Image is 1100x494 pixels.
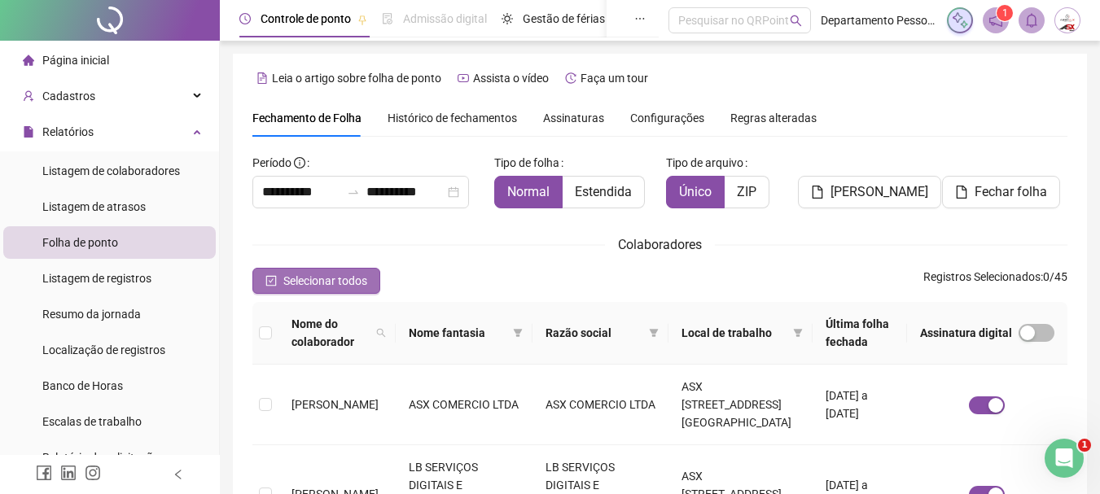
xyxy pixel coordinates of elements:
span: Configurações [630,112,704,124]
span: Assinaturas [543,112,604,124]
span: [PERSON_NAME] [291,398,379,411]
span: Localização de registros [42,343,165,356]
span: Assista o vídeo [473,72,549,85]
span: youtube [458,72,469,84]
td: ASX COMERCIO LTDA [532,365,668,445]
span: Local de trabalho [681,324,787,342]
span: Folha de ponto [42,236,118,249]
span: Assinatura digital [920,324,1012,342]
span: Período [252,156,291,169]
span: Tipo de arquivo [666,154,743,172]
span: ZIP [737,184,756,199]
span: Faça um tour [581,72,648,85]
span: home [23,55,34,66]
span: check-square [265,275,277,286]
sup: 1 [997,5,1013,21]
span: Listagem de registros [42,272,151,285]
th: Última folha fechada [813,302,907,365]
iframe: Intercom live chat [1045,439,1084,478]
span: search [373,312,389,354]
span: swap-right [347,186,360,199]
span: filter [513,328,523,338]
img: 54126 [1055,8,1080,33]
td: ASX [STREET_ADDRESS] [GEOGRAPHIC_DATA] [668,365,813,445]
span: pushpin [357,15,367,24]
span: Histórico de fechamentos [388,111,517,125]
span: Tipo de folha [494,154,559,172]
span: 1 [1002,7,1008,19]
span: Admissão digital [403,12,487,25]
span: info-circle [294,157,305,168]
span: Listagem de colaboradores [42,164,180,177]
td: [DATE] a [DATE] [813,365,907,445]
span: notification [988,13,1003,28]
span: Página inicial [42,54,109,67]
button: [PERSON_NAME] [798,176,941,208]
span: clock-circle [239,13,251,24]
span: Relatórios [42,125,94,138]
span: Único [679,184,712,199]
span: Estendida [575,184,632,199]
span: Razão social [546,324,642,342]
span: sun [502,13,513,24]
button: Fechar folha [942,176,1060,208]
span: filter [646,321,662,345]
button: Selecionar todos [252,268,380,294]
span: Banco de Horas [42,379,123,392]
span: Registros Selecionados [923,270,1041,283]
span: [PERSON_NAME] [830,182,928,202]
span: filter [649,328,659,338]
span: file [23,126,34,138]
span: bell [1024,13,1039,28]
span: linkedin [60,465,77,481]
span: Nome do colaborador [291,315,370,351]
span: Colaboradores [618,237,702,252]
span: Gestão de férias [523,12,605,25]
span: history [565,72,576,84]
span: to [347,186,360,199]
span: Nome fantasia [409,324,506,342]
span: Selecionar todos [283,272,367,290]
span: Fechamento de Folha [252,111,362,125]
span: search [790,15,802,27]
span: Departamento Pessoal - ASX COMERCIO LTDA [821,11,937,29]
span: search [376,328,386,338]
span: file [811,186,824,199]
span: file-text [256,72,268,84]
span: Relatório de solicitações [42,451,164,464]
span: file-done [382,13,393,24]
span: Regras alteradas [730,112,817,124]
span: Resumo da jornada [42,308,141,321]
img: sparkle-icon.fc2bf0ac1784a2077858766a79e2daf3.svg [951,11,969,29]
span: Normal [507,184,550,199]
span: filter [793,328,803,338]
span: Leia o artigo sobre folha de ponto [272,72,441,85]
span: user-add [23,90,34,102]
span: Escalas de trabalho [42,415,142,428]
span: Controle de ponto [261,12,351,25]
span: Listagem de atrasos [42,200,146,213]
span: Cadastros [42,90,95,103]
span: : 0 / 45 [923,268,1067,294]
span: Fechar folha [975,182,1047,202]
span: 1 [1078,439,1091,452]
span: instagram [85,465,101,481]
span: filter [790,321,806,345]
span: filter [510,321,526,345]
span: left [173,469,184,480]
span: file [955,186,968,199]
td: ASX COMERCIO LTDA [396,365,532,445]
span: facebook [36,465,52,481]
span: ellipsis [634,13,646,24]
